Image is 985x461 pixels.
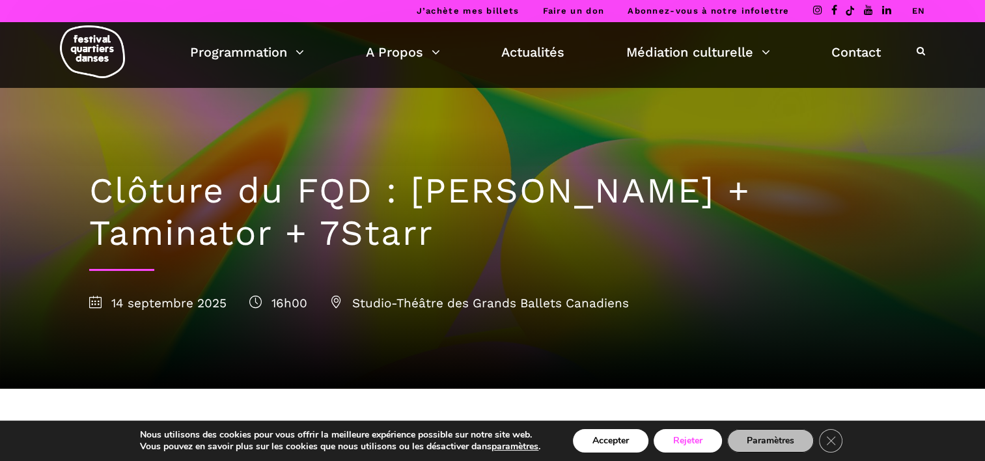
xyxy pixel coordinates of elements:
[654,429,722,453] button: Rejeter
[542,6,604,16] a: Faire un don
[249,296,307,311] span: 16h00
[831,41,881,63] a: Contact
[190,41,304,63] a: Programmation
[366,41,440,63] a: A Propos
[628,6,789,16] a: Abonnez-vous à notre infolettre
[330,296,629,311] span: Studio-Théâtre des Grands Ballets Canadiens
[573,429,648,453] button: Accepter
[727,429,814,453] button: Paramètres
[626,41,770,63] a: Médiation culturelle
[140,429,540,441] p: Nous utilisons des cookies pour vous offrir la meilleure expérience possible sur notre site web.
[60,25,125,78] img: logo-fqd-med
[819,429,842,453] button: Close GDPR Cookie Banner
[89,170,896,255] h1: Clôture du FQD : [PERSON_NAME] + Taminator + 7Starr
[501,41,564,63] a: Actualités
[89,296,227,311] span: 14 septembre 2025
[911,6,925,16] a: EN
[416,6,519,16] a: J’achète mes billets
[492,441,538,453] button: paramètres
[140,441,540,453] p: Vous pouvez en savoir plus sur les cookies que nous utilisons ou les désactiver dans .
